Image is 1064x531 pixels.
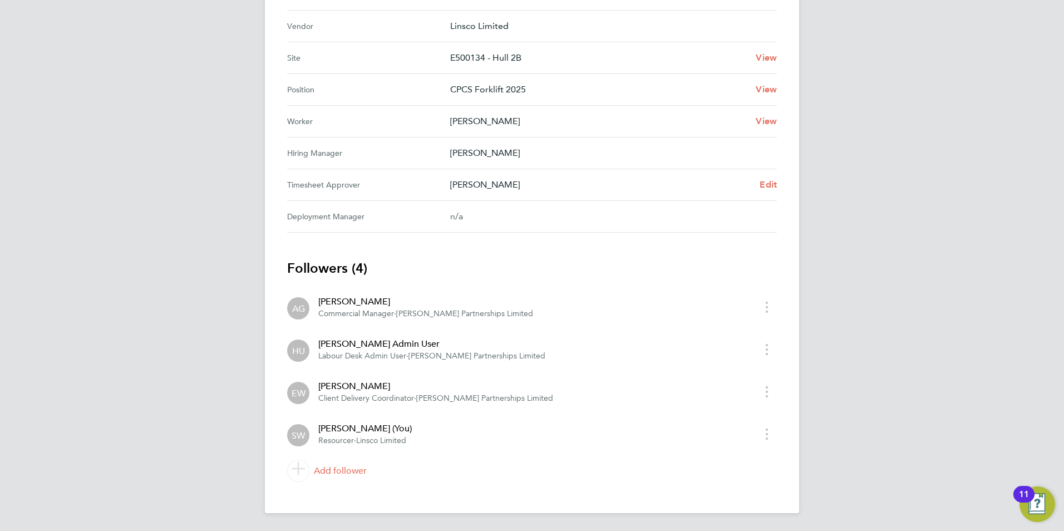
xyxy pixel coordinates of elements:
[292,429,305,441] span: SW
[450,19,768,33] p: Linsco Limited
[318,436,354,445] span: Resourcer
[756,84,777,95] span: View
[756,116,777,126] span: View
[394,309,396,318] span: ·
[356,436,406,445] span: Linsco Limited
[756,51,777,65] a: View
[450,83,747,96] p: CPCS Forklift 2025
[757,298,777,316] button: timesheet menu
[292,302,305,314] span: AG
[287,210,450,223] div: Deployment Manager
[287,340,309,362] div: Hays Admin User
[287,424,309,446] div: Shaun White (You)
[287,297,309,319] div: Andrew Gill
[450,146,768,160] p: [PERSON_NAME]
[450,115,747,128] p: [PERSON_NAME]
[1019,494,1029,509] div: 11
[318,394,414,403] span: Client Delivery Coordinator
[760,178,777,191] a: Edit
[318,422,412,435] div: [PERSON_NAME] (You)
[287,51,450,65] div: Site
[292,387,306,399] span: EW
[760,179,777,190] span: Edit
[406,351,408,361] span: ·
[287,146,450,160] div: Hiring Manager
[287,455,777,486] a: Add follower
[318,351,406,361] span: Labour Desk Admin User
[354,436,356,445] span: ·
[287,115,450,128] div: Worker
[287,19,450,33] div: Vendor
[318,337,545,351] div: [PERSON_NAME] Admin User
[287,178,450,191] div: Timesheet Approver
[292,345,305,357] span: HU
[450,51,747,65] p: E500134 - Hull 2B
[757,425,777,442] button: timesheet menu
[318,380,553,393] div: [PERSON_NAME]
[450,178,751,191] p: [PERSON_NAME]
[287,382,309,404] div: Emma Wells
[756,83,777,96] a: View
[408,351,545,361] span: [PERSON_NAME] Partnerships Limited
[287,259,777,277] h3: Followers (4)
[414,394,416,403] span: ·
[416,394,553,403] span: [PERSON_NAME] Partnerships Limited
[757,383,777,400] button: timesheet menu
[287,83,450,96] div: Position
[756,52,777,63] span: View
[396,309,533,318] span: [PERSON_NAME] Partnerships Limited
[757,341,777,358] button: timesheet menu
[318,309,394,318] span: Commercial Manager
[1019,486,1055,522] button: Open Resource Center, 11 new notifications
[450,210,759,223] div: n/a
[318,295,533,308] div: [PERSON_NAME]
[756,115,777,128] a: View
